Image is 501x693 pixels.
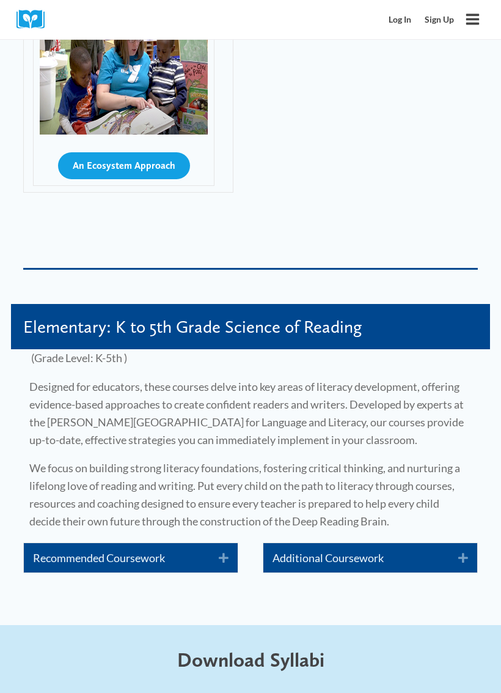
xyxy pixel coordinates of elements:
[58,158,190,171] a: An Ecosystem Approach
[29,459,472,530] p: We focus on building strong literacy foundations, fostering critical thinking, and nurturing a li...
[16,10,53,29] img: Cox Campus
[33,549,200,567] a: Recommended Coursework
[382,9,461,31] nav: Secondary Mobile Navigation
[29,378,472,448] p: Designed for educators, these courses delve into key areas of literacy development, offering evid...
[418,9,461,31] a: Sign Up
[272,549,440,567] a: Additional Coursework
[23,316,362,337] span: Elementary: K to 5th Grade Science of Reading
[23,648,478,672] h2: Download Syllabi
[58,152,190,179] button: An Ecosystem Approach
[382,9,419,31] a: Log In
[29,351,127,365] span: (Grade Level: K-5th )
[461,7,485,31] button: Open menu
[40,6,208,135] img: Ecosystem%20Thumbnail-096e4a7c-e786-44a7-9f16-cdc13fb11aed.jpg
